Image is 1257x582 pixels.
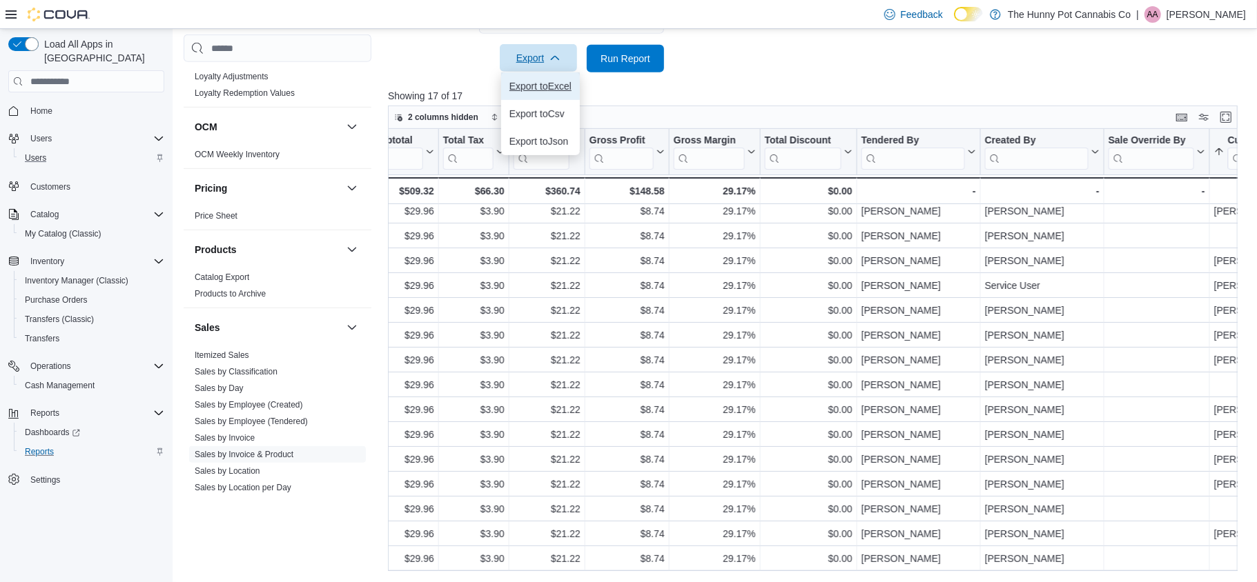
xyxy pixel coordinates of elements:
span: Export to Csv [509,108,572,119]
span: Settings [30,474,60,485]
span: Sales by Employee (Created) [195,399,303,410]
div: $0.00 [765,476,852,492]
div: [PERSON_NAME] [861,252,976,269]
a: Sales by Day [195,383,244,393]
div: Subtotal [374,134,423,148]
div: $29.96 [374,377,434,393]
div: Products [184,269,371,308]
div: $29.96 [374,302,434,319]
span: Sales by Invoice & Product [195,449,293,460]
div: 29.17% [674,228,756,244]
button: Gross Margin [674,134,756,170]
button: Run Report [587,45,664,72]
div: $29.96 [374,451,434,468]
div: [PERSON_NAME] [985,377,1100,393]
div: $3.90 [443,327,505,343]
div: $0.00 [765,501,852,517]
button: Catalog [3,205,170,224]
span: Purchase Orders [19,292,164,308]
div: 29.17% [674,550,756,567]
div: Sales [184,347,371,568]
div: $3.90 [443,501,505,517]
button: Gross Profit [589,134,665,170]
span: Dashboards [25,427,80,438]
div: [PERSON_NAME] [985,451,1100,468]
button: Display options [1196,109,1212,126]
p: | [1136,6,1139,23]
div: [PERSON_NAME] [861,352,976,368]
div: [PERSON_NAME] [861,451,976,468]
a: Itemized Sales [195,350,249,360]
div: 29.17% [674,203,756,219]
h3: OCM [195,120,217,134]
button: Operations [3,357,170,376]
button: Users [3,129,170,148]
div: Subtotal [374,134,423,170]
a: Users [19,150,52,166]
div: $8.74 [589,525,665,542]
a: Transfers [19,330,65,347]
div: [PERSON_NAME] [985,352,1100,368]
div: $66.30 [443,183,505,199]
img: Cova [28,8,90,21]
span: My Catalog (Classic) [19,225,164,242]
button: 2 fields sorted [485,109,566,126]
span: Operations [30,361,71,372]
div: 29.17% [674,377,756,393]
div: $0.00 [765,352,852,368]
div: [PERSON_NAME] [985,525,1100,542]
span: Feedback [901,8,943,21]
div: $8.74 [589,550,665,567]
div: - [1109,183,1205,199]
div: $8.74 [589,203,665,219]
div: $0.00 [765,327,852,343]
a: Price Sheet [195,211,237,221]
button: Cash Management [14,376,170,395]
button: OCM [344,119,360,135]
div: [PERSON_NAME] [985,426,1100,443]
div: $3.90 [443,401,505,418]
div: Gross Profit [589,134,654,148]
div: [PERSON_NAME] [861,525,976,542]
div: $8.74 [589,228,665,244]
div: Total Discount [765,134,841,170]
button: Reports [3,403,170,423]
span: Loyalty Adjustments [195,71,269,82]
div: $21.22 [514,377,581,393]
div: [PERSON_NAME] [861,302,976,319]
span: Inventory [25,253,164,270]
span: Users [30,133,52,144]
div: $3.90 [443,476,505,492]
a: Loyalty Adjustments [195,72,269,81]
div: $21.22 [514,252,581,269]
span: Catalog Export [195,272,249,283]
a: Feedback [879,1,948,28]
div: $0.00 [765,525,852,542]
div: $0.00 [765,426,852,443]
span: Cash Management [19,377,164,394]
button: Tendered By [861,134,976,170]
span: Run Report [601,52,650,66]
button: Users [14,148,170,168]
div: $29.96 [374,277,434,294]
p: [PERSON_NAME] [1167,6,1246,23]
div: $3.90 [443,451,505,468]
a: Home [25,103,58,119]
span: Reports [25,405,164,421]
div: [PERSON_NAME] [985,252,1100,269]
button: Pricing [344,180,360,197]
a: Sales by Employee (Created) [195,400,303,410]
a: Sales by Invoice [195,433,255,443]
button: Users [25,130,57,147]
div: $29.96 [374,525,434,542]
div: $29.96 [374,252,434,269]
div: $3.90 [443,252,505,269]
span: Sales by Location per Day [195,482,291,493]
span: Export [508,44,569,72]
div: 29.17% [674,501,756,517]
div: $21.22 [514,525,581,542]
div: Gross Margin [674,134,745,148]
button: Subtotal [374,134,434,170]
button: Settings [3,470,170,490]
button: Pricing [195,181,341,195]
